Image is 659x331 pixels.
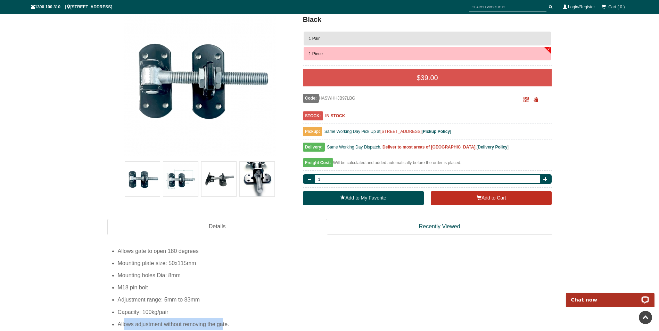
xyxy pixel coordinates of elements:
a: [STREET_ADDRESS] [380,129,422,134]
span: Same Working Day Dispatch. [327,145,381,150]
span: 39.00 [421,74,438,82]
a: Adjustable Heavy Duty Swing Gate Hinge (50x115mm Mounting Plate) - Black - 1 Piece - Gate Warehouse [108,4,292,156]
div: [ ] [303,143,552,155]
h1: Adjustable Heavy Duty Swing Gate Hinge (50x115mm Mounting Plate) - Black [303,4,552,25]
span: Pickup: [303,127,322,136]
li: Capacity: 100kg/pair [118,306,552,318]
img: Adjustable Heavy Duty Swing Gate Hinge (50x115mm Mounting Plate) - Black [125,162,160,196]
li: Allows gate to open 180 degrees [118,245,552,257]
input: SEARCH PRODUCTS [469,3,546,11]
li: Adjustment range: 5mm to 83mm [118,294,552,306]
a: Pickup Policy [423,129,450,134]
a: Delivery Policy [478,145,507,150]
span: Freight Cost: [303,158,333,167]
span: Code: [303,94,319,103]
div: HASWHHJB97LBG [303,94,510,103]
button: Add to Cart [431,191,552,205]
li: M18 pin bolt [118,281,552,294]
span: Click to copy the URL [533,97,538,102]
a: Recently Viewed [327,219,552,235]
span: Same Working Day Pick Up at [ ] [324,129,451,134]
button: 1 Piece [304,47,551,61]
li: Mounting plate size: 50x115mm [118,257,552,269]
img: Adjustable Heavy Duty Swing Gate Hinge (50x115mm Mounting Plate) - Black - 1 Piece - Gate Warehouse [123,4,276,156]
a: Details [107,219,327,235]
a: Add to My Favorite [303,191,424,205]
span: Delivery: [303,143,325,152]
span: 1 Piece [309,51,323,56]
span: Cart ( 0 ) [608,5,625,9]
li: Allows adjustment without removing the gate. [118,318,552,330]
a: Click to enlarge and scan to share. [524,98,529,103]
img: Adjustable Heavy Duty Swing Gate Hinge (50x115mm Mounting Plate) - Black [163,162,198,196]
span: 1 Pair [309,36,320,41]
b: Deliver to most areas of [GEOGRAPHIC_DATA]. [382,145,477,150]
button: 1 Pair [304,32,551,45]
b: IN STOCK [325,113,345,118]
span: 1300 100 310 | [STREET_ADDRESS] [31,5,113,9]
li: Mounting holes Dia: 8mm [118,269,552,281]
span: STOCK: [303,111,323,120]
a: Login/Register [568,5,595,9]
iframe: LiveChat chat widget [561,285,659,307]
div: $ [303,69,552,86]
img: Adjustable Heavy Duty Swing Gate Hinge (50x115mm Mounting Plate) - Black [240,162,274,196]
img: Adjustable Heavy Duty Swing Gate Hinge (50x115mm Mounting Plate) - Black [201,162,236,196]
div: Will be calculated and added automatically before the order is placed. [303,159,552,171]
